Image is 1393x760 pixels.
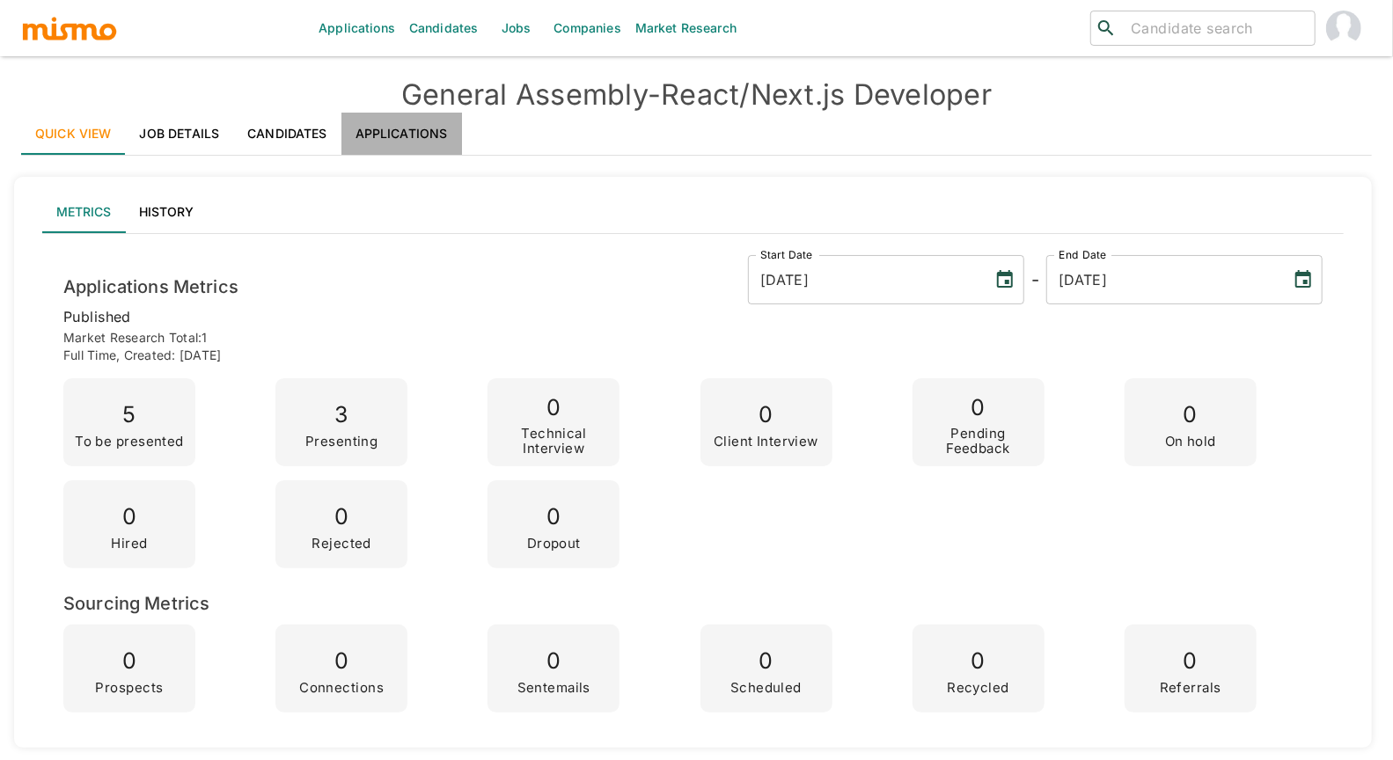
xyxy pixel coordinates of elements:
p: 0 [947,642,1009,681]
p: 0 [495,389,612,427]
p: Presenting [305,435,378,449]
h6: - [1031,266,1039,294]
h6: Sourcing Metrics [63,589,1323,617]
label: End Date [1059,247,1106,262]
p: Rejected [312,537,371,552]
p: 5 [75,396,184,435]
p: Hired [111,537,147,552]
label: Start Date [760,247,813,262]
p: 0 [730,642,802,681]
input: MM/DD/YYYY [1046,255,1279,304]
p: Scheduled [730,681,802,696]
button: Choose date, selected date is Oct 9, 2025 [987,262,1023,297]
p: Pending Feedback [920,427,1037,456]
p: Full time , Created: [DATE] [63,347,1323,364]
p: 0 [96,642,164,681]
p: 0 [1160,642,1221,681]
p: On hold [1165,435,1216,449]
a: Applications [341,113,462,155]
p: 0 [299,642,384,681]
p: Client Interview [714,435,818,449]
p: 3 [305,396,378,435]
button: Metrics [42,191,125,233]
a: Job Details [126,113,234,155]
button: History [125,191,208,233]
p: Market Research Total: 1 [63,329,1323,347]
p: 0 [527,498,581,537]
p: published [63,304,1323,329]
button: Choose date, selected date is Oct 9, 2025 [1286,262,1321,297]
img: logo [21,15,118,41]
a: Candidates [233,113,341,155]
p: Sentemails [517,681,590,696]
input: MM/DD/YYYY [748,255,980,304]
p: 0 [714,396,818,435]
p: To be presented [75,435,184,449]
div: lab API tabs example [42,191,1344,233]
p: 0 [517,642,590,681]
p: 0 [1165,396,1216,435]
a: Quick View [21,113,126,155]
h6: Applications Metrics [63,273,238,301]
p: Recycled [947,681,1009,696]
p: Prospects [96,681,164,696]
p: 0 [312,498,371,537]
p: 0 [111,498,147,537]
p: Referrals [1160,681,1221,696]
h4: General Assembly - React/Next.js Developer [21,77,1372,113]
img: Carmen Vilachá [1326,11,1361,46]
p: Technical Interview [495,427,612,456]
p: Dropout [527,537,581,552]
input: Candidate search [1124,16,1308,40]
p: Connections [299,681,384,696]
p: 0 [920,389,1037,427]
